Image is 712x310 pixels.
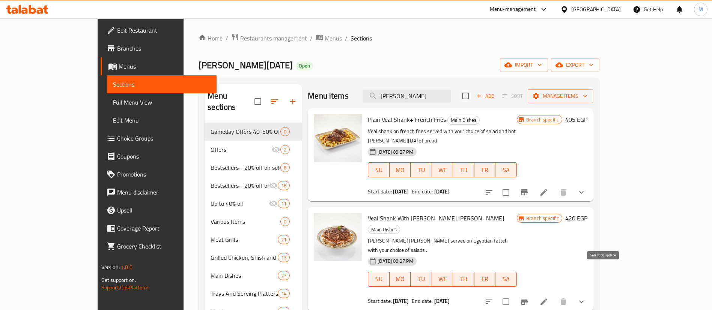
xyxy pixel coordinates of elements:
[211,289,278,298] span: Trays And Serving Platters
[498,274,514,285] span: SA
[205,231,302,249] div: Meat Grills21
[284,93,302,111] button: Add section
[368,162,389,177] button: SU
[107,75,217,93] a: Sections
[269,181,278,190] svg: Inactive section
[278,272,289,279] span: 27
[296,63,313,69] span: Open
[278,235,290,244] div: items
[475,92,495,100] span: Add
[435,274,450,285] span: WE
[211,181,269,190] span: Bestsellers - 20% off on selected items
[211,253,278,262] span: Grilled Chicken, Shish and Fillet
[490,5,536,14] div: Menu-management
[121,262,132,272] span: 1.0.0
[393,274,408,285] span: MO
[101,165,217,183] a: Promotions
[113,80,211,89] span: Sections
[368,272,389,287] button: SU
[117,26,211,35] span: Edit Restaurant
[572,183,590,201] button: show more
[351,34,372,43] span: Sections
[205,177,302,195] div: Bestsellers - 20% off on selected items16
[280,163,290,172] div: items
[211,127,280,136] span: Gameday Offers 40-50% Off
[266,93,284,111] span: Sort sections
[515,183,533,201] button: Branch-specific-item
[117,188,211,197] span: Menu disclaimer
[211,271,278,280] span: Main Dishes
[308,90,349,102] h2: Menu items
[456,274,471,285] span: TH
[278,199,290,208] div: items
[368,225,400,234] div: Main Dishes
[314,213,362,261] img: Veal Shank With Fatteh Dahan
[539,297,548,306] a: Edit menu item
[107,111,217,129] a: Edit Menu
[278,290,289,297] span: 14
[119,62,211,71] span: Menus
[117,224,211,233] span: Coverage Report
[199,57,293,73] span: [PERSON_NAME][DATE]
[113,116,211,125] span: Edit Menu
[412,296,433,306] span: End date:
[278,271,290,280] div: items
[278,182,289,189] span: 16
[211,145,271,154] span: Offers
[101,237,217,255] a: Grocery Checklist
[506,60,542,70] span: import
[205,159,302,177] div: Bestsellers - 20% off on selected items8
[368,236,517,255] p: [PERSON_NAME] [PERSON_NAME] served on Egyptian fatteh with your choice of salads .
[523,215,562,222] span: Branch specific
[480,183,498,201] button: sort-choices
[113,98,211,107] span: Full Menu View
[205,249,302,267] div: Grilled Chicken, Shish and Fillet13
[473,90,497,102] button: Add
[477,165,493,175] span: FR
[477,274,493,285] span: FR
[473,90,497,102] span: Add item
[205,141,302,159] div: Offers2
[474,272,496,287] button: FR
[534,91,587,101] span: Manage items
[390,272,411,287] button: MO
[211,199,269,208] span: Up to 40% off
[281,164,289,171] span: 8
[117,152,211,161] span: Coupons
[205,285,302,303] div: Trays And Serving Platters14
[528,89,593,103] button: Manage items
[101,183,217,201] a: Menu disclaimer
[375,148,416,156] span: [DATE] 09:27 PM
[208,90,254,113] h2: Menu sections
[205,195,302,213] div: Up to 40% off11
[101,283,149,292] a: Support.OpsPlatform
[101,147,217,165] a: Coupons
[117,242,211,251] span: Grocery Checklist
[448,116,479,124] span: Main Dishes
[240,34,307,43] span: Restaurants management
[368,296,392,306] span: Start date:
[363,90,451,103] input: search
[434,296,450,306] b: [DATE]
[371,165,386,175] span: SU
[577,297,586,306] svg: Show Choices
[211,235,278,244] div: Meat Grills
[101,39,217,57] a: Branches
[368,114,446,125] span: Plain Veal Shank+ French Fries
[474,162,496,177] button: FR
[117,134,211,143] span: Choice Groups
[101,201,217,219] a: Upsell
[280,145,290,154] div: items
[211,163,280,172] span: Bestsellers - 20% off on selected items
[500,58,548,72] button: import
[411,162,432,177] button: TU
[498,184,514,200] span: Select to update
[411,272,432,287] button: TU
[453,272,474,287] button: TH
[278,289,290,298] div: items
